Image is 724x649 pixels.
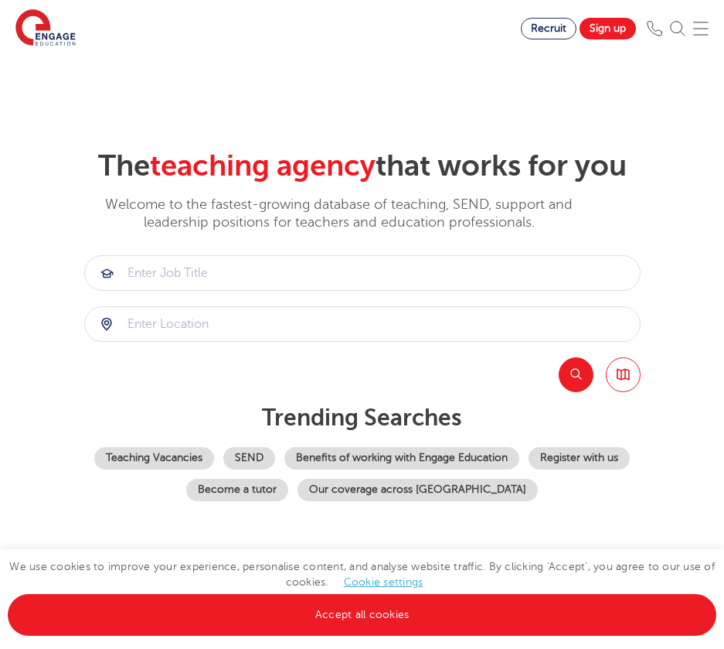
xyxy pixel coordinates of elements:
div: Submit [84,255,641,291]
div: Submit [84,306,641,342]
input: Submit [85,256,640,290]
a: Sign up [580,18,636,39]
a: Benefits of working with Engage Education [284,447,519,470]
a: Register with us [529,447,630,470]
a: Accept all cookies [8,594,716,636]
h2: The that works for you [84,149,641,184]
a: Cookie settings [344,576,423,588]
span: We use cookies to improve your experience, personalise content, and analyse website traffic. By c... [8,561,716,620]
button: Search [559,357,593,392]
img: Mobile Menu [693,21,709,36]
img: Engage Education [15,9,76,48]
span: Recruit [531,22,566,34]
p: Trending searches [84,404,641,432]
a: Recruit [521,18,576,39]
a: Teaching Vacancies [94,447,214,470]
img: Search [670,21,685,36]
input: Submit [85,307,640,341]
img: Phone [647,21,662,36]
a: Our coverage across [GEOGRAPHIC_DATA] [297,479,538,501]
span: teaching agency [150,149,376,183]
a: SEND [223,447,275,470]
p: Welcome to the fastest-growing database of teaching, SEND, support and leadership positions for t... [84,196,594,232]
a: Become a tutor [186,479,288,501]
